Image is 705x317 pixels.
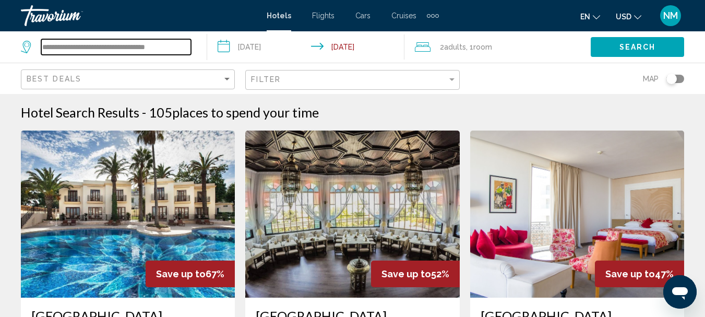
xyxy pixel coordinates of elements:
[580,13,590,21] span: en
[616,9,641,24] button: Change currency
[404,31,591,63] button: Travelers: 2 adults, 0 children
[27,75,81,83] span: Best Deals
[391,11,416,20] a: Cruises
[427,7,439,24] button: Extra navigation items
[156,268,206,279] span: Save up to
[267,11,291,20] a: Hotels
[444,43,466,51] span: Adults
[149,104,319,120] h2: 105
[580,9,600,24] button: Change language
[207,31,404,63] button: Check-in date: Sep 24, 2025 Check-out date: Sep 30, 2025
[371,261,460,287] div: 52%
[172,104,319,120] span: places to spend your time
[440,40,466,54] span: 2
[142,104,146,120] span: -
[245,131,459,298] img: Hotel image
[470,131,684,298] img: Hotel image
[619,43,656,52] span: Search
[355,11,371,20] a: Cars
[591,37,684,56] button: Search
[616,13,631,21] span: USD
[21,131,235,298] img: Hotel image
[466,40,492,54] span: , 1
[27,75,232,84] mat-select: Sort by
[643,72,659,86] span: Map
[605,268,655,279] span: Save up to
[146,261,235,287] div: 67%
[657,5,684,27] button: User Menu
[473,43,492,51] span: Room
[381,268,431,279] span: Save up to
[659,74,684,84] button: Toggle map
[21,5,256,26] a: Travorium
[312,11,334,20] a: Flights
[663,10,678,21] span: NM
[245,69,459,91] button: Filter
[21,104,139,120] h1: Hotel Search Results
[663,275,697,309] iframe: Bouton de lancement de la fenêtre de messagerie
[595,261,684,287] div: 47%
[251,75,281,84] span: Filter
